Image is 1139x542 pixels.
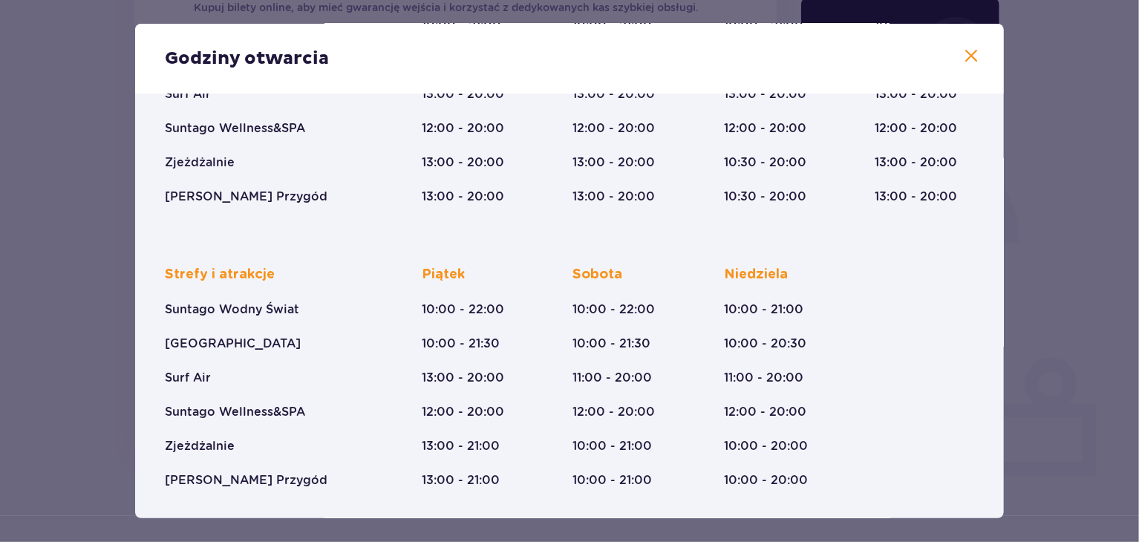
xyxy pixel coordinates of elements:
p: 13:00 - 20:00 [422,370,504,386]
p: 12:00 - 20:00 [573,404,656,420]
p: [PERSON_NAME] Przygód [165,472,327,489]
p: 12:00 - 20:00 [422,404,504,420]
p: 11:00 - 20:00 [724,370,803,386]
p: 10:00 - 21:30 [422,336,500,352]
p: 12:00 - 20:00 [724,120,806,137]
p: 13:00 - 20:00 [875,154,958,171]
p: 13:00 - 20:00 [422,154,504,171]
p: Suntago Wellness&SPA [165,404,305,420]
p: 13:00 - 20:00 [422,189,504,205]
p: 13:00 - 20:00 [724,86,806,102]
p: 11:00 - 20:00 [573,370,653,386]
p: 12:00 - 20:00 [875,120,958,137]
p: 13:00 - 20:00 [875,86,958,102]
p: 10:00 - 21:00 [573,472,653,489]
p: Niedziela [724,266,788,284]
p: Sobota [573,266,623,284]
p: [GEOGRAPHIC_DATA] [165,336,301,352]
p: 13:00 - 21:00 [422,472,500,489]
p: 13:00 - 20:00 [573,86,656,102]
p: 10:00 - 21:00 [573,438,653,454]
p: 12:00 - 20:00 [724,404,806,420]
p: 12:00 - 20:00 [422,120,504,137]
p: 10:00 - 21:30 [573,336,651,352]
p: Godziny otwarcia [165,48,329,70]
p: 12:00 - 20:00 [573,120,656,137]
p: Piątek [422,266,465,284]
p: Zjeżdżalnie [165,154,235,171]
p: 10:00 - 22:00 [422,301,504,318]
p: 10:00 - 20:00 [724,472,808,489]
p: 10:30 - 20:00 [724,189,806,205]
p: 13:00 - 20:00 [422,86,504,102]
p: Strefy i atrakcje [165,266,275,284]
p: 10:00 - 21:00 [724,301,803,318]
p: [PERSON_NAME] Przygód [165,189,327,205]
p: Suntago Wodny Świat [165,301,299,318]
p: 10:00 - 20:00 [724,438,808,454]
p: 13:00 - 20:00 [573,154,656,171]
p: 13:00 - 20:00 [573,189,656,205]
p: 13:00 - 21:00 [422,438,500,454]
p: 13:00 - 20:00 [875,189,958,205]
p: Suntago Wellness&SPA [165,120,305,137]
p: Surf Air [165,370,211,386]
p: 10:00 - 20:30 [724,336,806,352]
p: Surf Air [165,86,211,102]
p: Zjeżdżalnie [165,438,235,454]
p: 10:30 - 20:00 [724,154,806,171]
p: 10:00 - 22:00 [573,301,656,318]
